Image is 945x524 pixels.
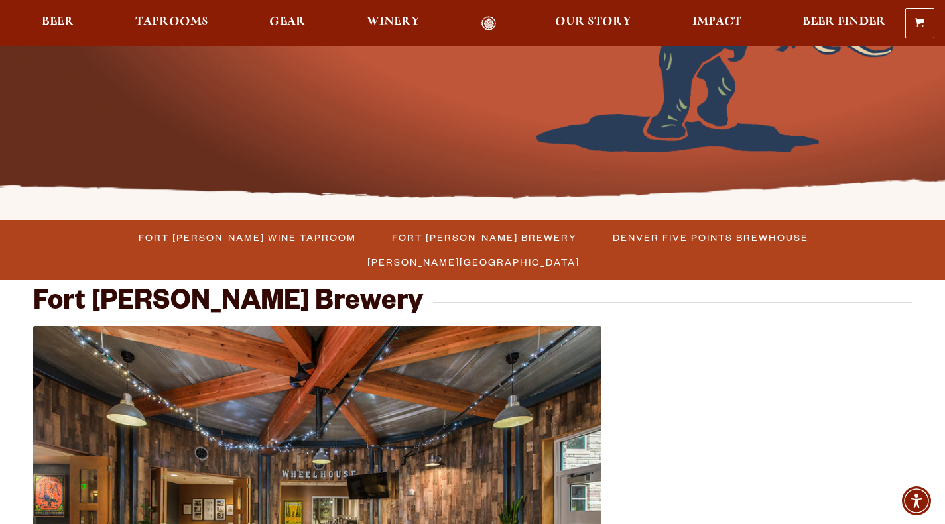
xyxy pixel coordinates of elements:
[367,17,420,27] span: Winery
[127,16,217,31] a: Taprooms
[392,228,577,247] span: Fort [PERSON_NAME] Brewery
[692,17,741,27] span: Impact
[42,17,74,27] span: Beer
[802,17,886,27] span: Beer Finder
[613,228,808,247] span: Denver Five Points Brewhouse
[546,16,640,31] a: Our Story
[359,252,586,272] a: [PERSON_NAME][GEOGRAPHIC_DATA]
[464,16,513,31] a: Odell Home
[902,486,931,515] div: Accessibility Menu
[135,17,208,27] span: Taprooms
[33,288,423,320] h2: Fort [PERSON_NAME] Brewery
[384,228,584,247] a: Fort [PERSON_NAME] Brewery
[261,16,314,31] a: Gear
[269,17,306,27] span: Gear
[555,17,631,27] span: Our Story
[684,16,750,31] a: Impact
[33,16,83,31] a: Beer
[605,228,815,247] a: Denver Five Points Brewhouse
[358,16,428,31] a: Winery
[131,228,363,247] a: Fort [PERSON_NAME] Wine Taproom
[367,252,580,272] span: [PERSON_NAME][GEOGRAPHIC_DATA]
[794,16,895,31] a: Beer Finder
[139,228,356,247] span: Fort [PERSON_NAME] Wine Taproom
